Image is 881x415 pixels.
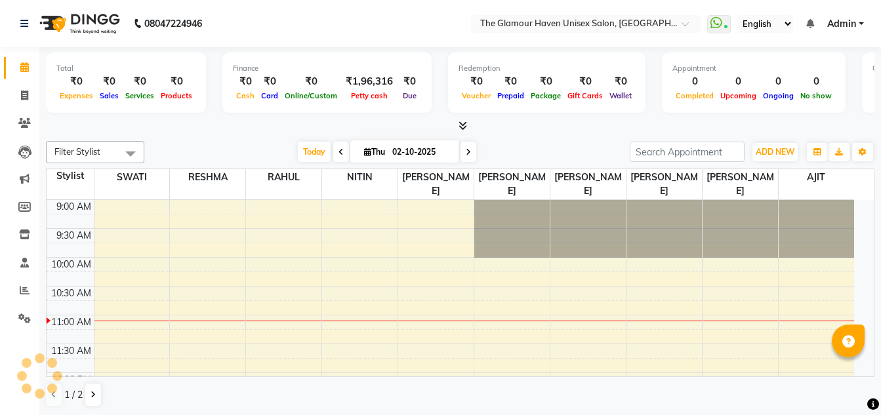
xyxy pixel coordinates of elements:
[122,91,157,100] span: Services
[144,5,202,42] b: 08047224946
[400,91,420,100] span: Due
[797,91,835,100] span: No show
[340,74,398,89] div: ₹1,96,316
[494,91,527,100] span: Prepaid
[494,74,527,89] div: ₹0
[797,74,835,89] div: 0
[756,147,794,157] span: ADD NEW
[348,91,391,100] span: Petty cash
[258,91,281,100] span: Card
[459,63,635,74] div: Redemption
[564,74,606,89] div: ₹0
[459,74,494,89] div: ₹0
[672,63,835,74] div: Appointment
[474,169,550,199] span: [PERSON_NAME]
[56,74,96,89] div: ₹0
[760,91,797,100] span: Ongoing
[606,74,635,89] div: ₹0
[361,147,388,157] span: Thu
[752,143,798,161] button: ADD NEW
[626,169,702,199] span: [PERSON_NAME]
[94,169,170,186] span: SWATI
[157,74,195,89] div: ₹0
[49,287,94,300] div: 10:30 AM
[33,5,123,42] img: logo
[246,169,321,186] span: RAHUL
[388,142,454,162] input: 2025-10-02
[233,63,421,74] div: Finance
[56,91,96,100] span: Expenses
[49,373,94,387] div: 12:00 PM
[157,91,195,100] span: Products
[258,74,281,89] div: ₹0
[54,146,100,157] span: Filter Stylist
[49,258,94,271] div: 10:00 AM
[64,388,83,402] span: 1 / 2
[54,200,94,214] div: 9:00 AM
[170,169,245,186] span: RESHMA
[298,142,331,162] span: Today
[606,91,635,100] span: Wallet
[122,74,157,89] div: ₹0
[459,91,494,100] span: Voucher
[527,91,564,100] span: Package
[322,169,398,186] span: NITIN
[49,344,94,358] div: 11:30 AM
[717,74,760,89] div: 0
[281,74,340,89] div: ₹0
[398,74,421,89] div: ₹0
[630,142,745,162] input: Search Appointment
[827,17,856,31] span: Admin
[672,74,717,89] div: 0
[717,91,760,100] span: Upcoming
[672,91,717,100] span: Completed
[703,169,778,199] span: [PERSON_NAME]
[398,169,474,199] span: [PERSON_NAME]
[550,169,626,199] span: [PERSON_NAME]
[527,74,564,89] div: ₹0
[233,74,258,89] div: ₹0
[96,74,122,89] div: ₹0
[233,91,258,100] span: Cash
[779,169,854,186] span: AJIT
[49,315,94,329] div: 11:00 AM
[564,91,606,100] span: Gift Cards
[54,229,94,243] div: 9:30 AM
[281,91,340,100] span: Online/Custom
[96,91,122,100] span: Sales
[47,169,94,183] div: Stylist
[760,74,797,89] div: 0
[56,63,195,74] div: Total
